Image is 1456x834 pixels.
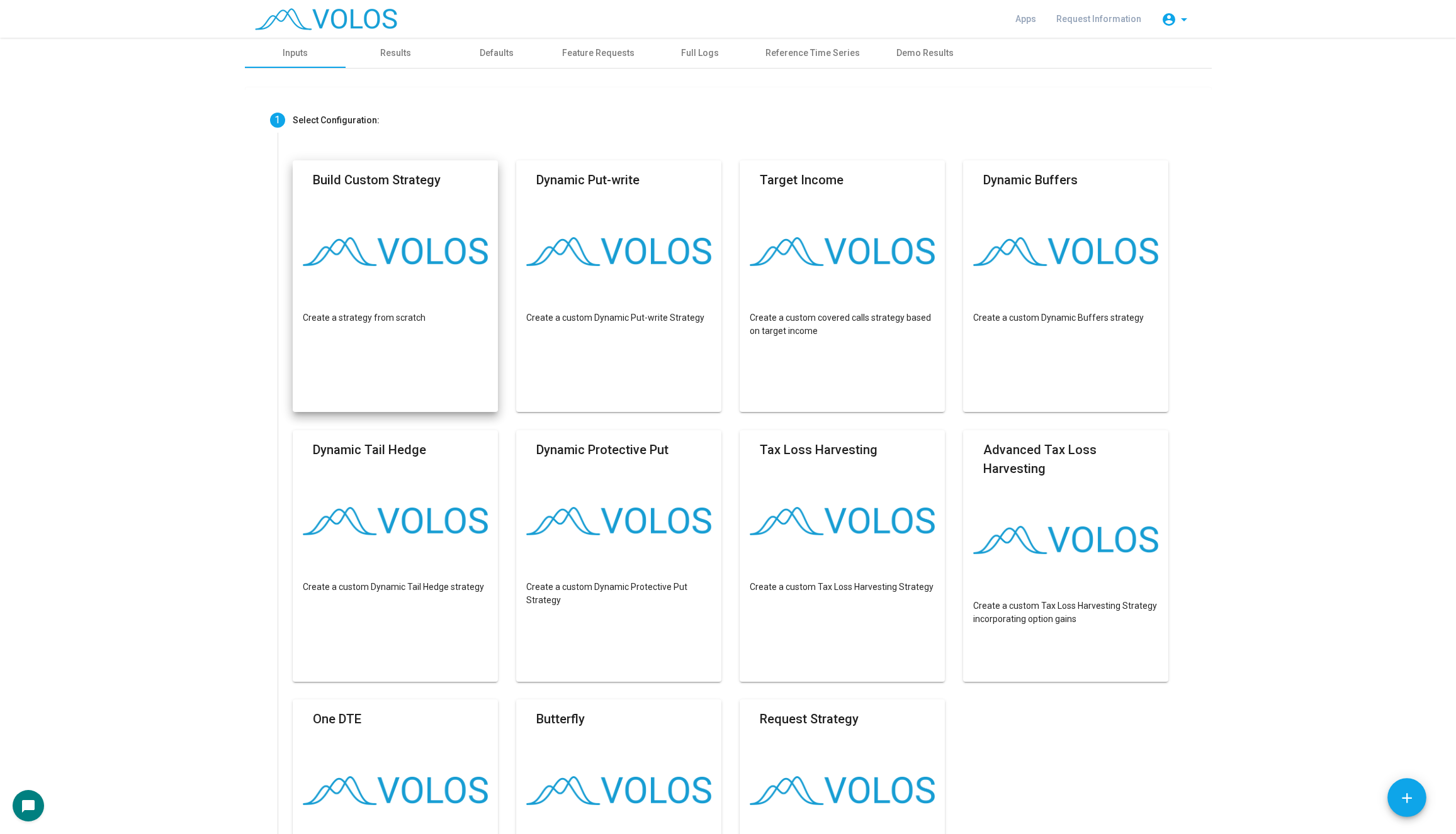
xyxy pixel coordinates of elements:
div: Select Configuration: [293,114,380,127]
span: Request Information [1056,14,1141,24]
mat-card-title: Dynamic Protective Put [536,440,669,459]
mat-card-title: Dynamic Put-write [536,170,640,189]
mat-card-title: Butterfly [536,709,585,728]
p: Create a custom covered calls strategy based on target income [750,311,935,338]
mat-icon: account_circle [1161,12,1177,27]
p: Create a strategy from scratch [303,311,488,325]
div: Reference Time Series [765,47,860,60]
img: logo.png [750,776,935,805]
mat-icon: arrow_drop_down [1177,12,1192,27]
mat-card-title: Build Custom Strategy [313,170,441,189]
p: Create a custom Tax Loss Harvesting Strategy incorporating option gains [973,599,1159,626]
mat-card-title: Dynamic Buffers [983,170,1078,189]
img: logo.png [303,237,488,266]
p: Create a custom Dynamic Protective Put Strategy [526,581,712,607]
a: Request Information [1046,8,1151,30]
mat-card-title: Tax Loss Harvesting [760,440,878,459]
p: Create a custom Tax Loss Harvesting Strategy [750,581,935,594]
div: Feature Requests [562,47,635,60]
img: logo.png [526,776,712,805]
span: 1 [274,114,280,126]
div: Demo Results [896,47,954,60]
mat-card-title: Dynamic Tail Hedge [313,440,426,459]
mat-icon: add [1399,790,1415,806]
img: logo.png [303,776,488,805]
mat-card-title: One DTE [313,709,361,728]
mat-card-title: Advanced Tax Loss Harvesting [983,440,1149,478]
img: logo.png [750,237,935,266]
p: Create a custom Dynamic Buffers strategy [973,311,1159,325]
div: Results [380,47,411,60]
button: Add icon [1387,778,1426,817]
a: Apps [1005,8,1046,30]
img: logo.png [526,507,712,536]
div: Full Logs [681,47,719,60]
img: logo.png [526,237,712,266]
mat-icon: chat_bubble [21,799,36,814]
div: Inputs [283,47,308,60]
mat-card-title: Request Strategy [760,709,859,728]
img: logo.png [750,507,935,536]
div: Defaults [480,47,514,60]
p: Create a custom Dynamic Put-write Strategy [526,311,712,325]
span: Apps [1015,14,1036,24]
img: logo.png [973,237,1159,266]
img: logo.png [303,507,488,536]
mat-card-title: Target Income [760,170,844,189]
p: Create a custom Dynamic Tail Hedge strategy [303,581,488,594]
img: logo.png [973,526,1159,555]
